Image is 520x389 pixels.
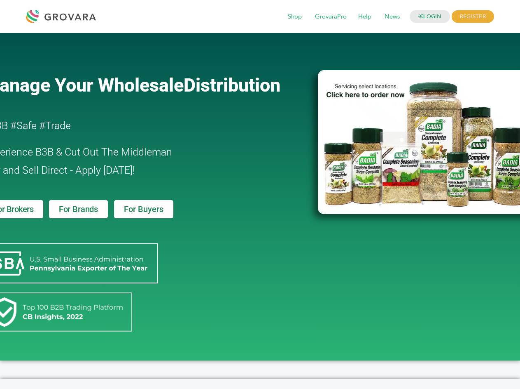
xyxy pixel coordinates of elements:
a: Help [352,12,377,21]
span: REGISTER [452,10,494,23]
span: News [379,9,406,25]
span: GrovaraPro [309,9,352,25]
span: Shop [282,9,308,25]
span: For Buyers [124,205,163,213]
a: For Brands [49,200,108,218]
a: Shop [282,12,308,21]
a: News [379,12,406,21]
a: For Buyers [114,200,173,218]
a: GrovaraPro [309,12,352,21]
span: For Brands [59,205,98,213]
span: Help [352,9,377,25]
a: LOGIN [410,10,450,23]
span: Distribution [184,74,280,96]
